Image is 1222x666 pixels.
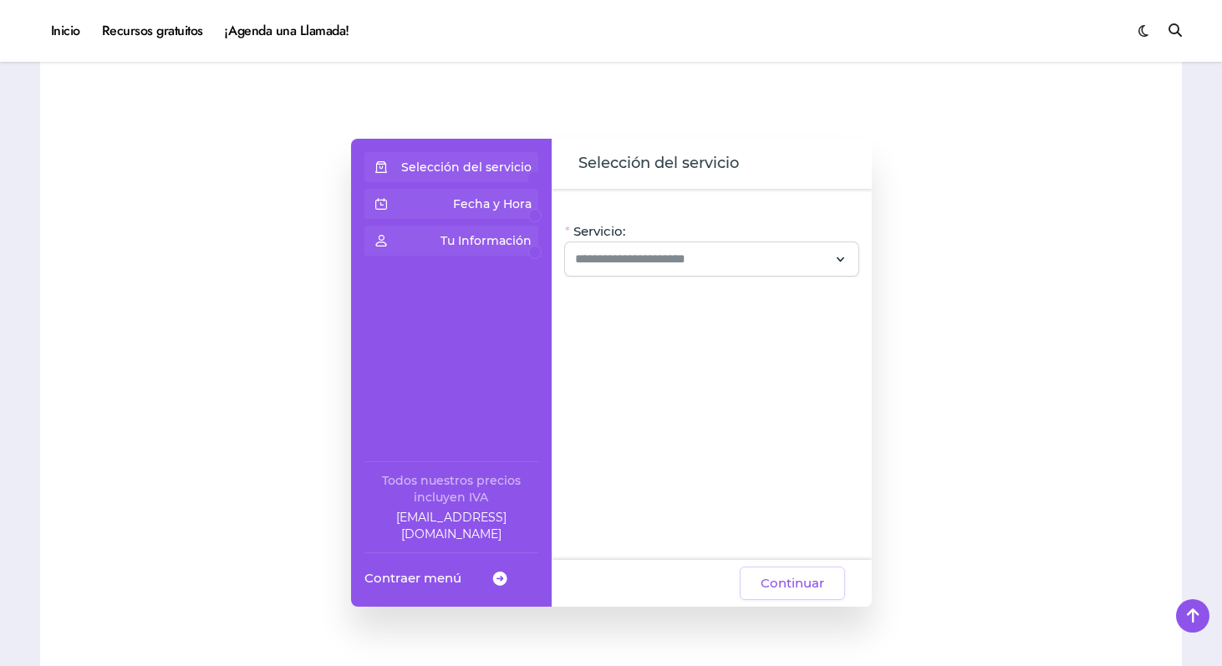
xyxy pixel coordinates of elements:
[440,232,532,249] p: Tu Información
[578,152,739,175] span: Selección del servicio
[40,8,91,53] a: Inicio
[364,569,461,587] span: Contraer menú
[761,573,824,593] span: Continuar
[364,509,538,542] a: Company email: ayuda@elhadadelasvacantes.com
[91,8,214,53] a: Recursos gratuitos
[364,472,538,506] div: Todos nuestros precios incluyen IVA
[401,159,532,175] p: Selección del servicio
[453,196,532,212] p: Fecha y Hora
[214,8,360,53] a: ¡Agenda una Llamada!
[740,567,845,600] button: Continuar
[573,223,625,240] span: Servicio:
